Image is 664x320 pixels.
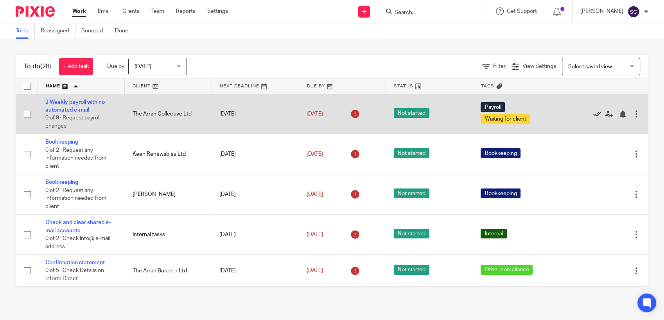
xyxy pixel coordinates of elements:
[394,188,429,198] span: Not started
[24,62,51,71] h1: To do
[45,236,110,249] span: 0 of 2 · Check Info@ e-mail address
[98,7,111,15] a: Email
[394,229,429,238] span: Not started
[59,58,93,75] a: + Add task
[212,94,299,134] td: [DATE]
[212,215,299,255] td: [DATE]
[125,134,212,174] td: Keen Renewables Ltd
[481,102,505,112] span: Payroll
[45,139,78,145] a: Bookkeeping
[307,192,323,197] span: [DATE]
[72,7,86,15] a: Work
[481,229,507,238] span: Internal
[627,5,640,18] img: svg%3E
[115,23,134,39] a: Done
[481,84,494,88] span: Tags
[45,268,104,282] span: 0 of 5 · Check Details on Inform Direct
[212,174,299,215] td: [DATE]
[481,265,533,275] span: Other compliance
[207,7,228,15] a: Settings
[125,255,212,287] td: The Arran Butcher Ltd
[176,7,196,15] a: Reports
[107,62,124,70] p: Due by
[394,9,464,16] input: Search
[493,64,506,69] span: Filter
[580,7,623,15] p: [PERSON_NAME]
[481,188,520,198] span: Bookkeeping
[212,255,299,287] td: [DATE]
[45,100,105,113] a: 2 Weekly payroll with no automated e-mail
[212,134,299,174] td: [DATE]
[481,148,520,158] span: Bookkeeping
[394,148,429,158] span: Not started
[394,108,429,118] span: Not started
[45,260,105,265] a: Confirmation statement
[522,64,556,69] span: View Settings
[307,111,323,117] span: [DATE]
[307,268,323,274] span: [DATE]
[307,151,323,157] span: [DATE]
[45,148,106,169] span: 0 of 2 · Request any information needed from client
[125,174,212,215] td: [PERSON_NAME]
[135,64,151,69] span: [DATE]
[81,23,109,39] a: Snoozed
[41,23,75,39] a: Reassigned
[307,232,323,237] span: [DATE]
[593,110,605,118] a: Mark as done
[125,215,212,255] td: Internal tasks
[16,6,55,17] img: Pixie
[507,9,537,14] span: Get Support
[40,63,51,69] span: (28)
[45,180,78,185] a: Bookkeeping
[122,7,140,15] a: Clients
[45,188,106,209] span: 0 of 2 · Request any information needed from client
[125,94,212,134] td: The Arran Collective Ltd
[16,23,35,39] a: To do
[394,265,429,275] span: Not started
[45,115,100,129] span: 0 of 9 · Request payroll changes
[481,114,530,124] span: Waiting for client
[151,7,164,15] a: Team
[45,220,111,233] a: Check and clear shared e-mail accounts
[568,64,612,69] span: Select saved view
